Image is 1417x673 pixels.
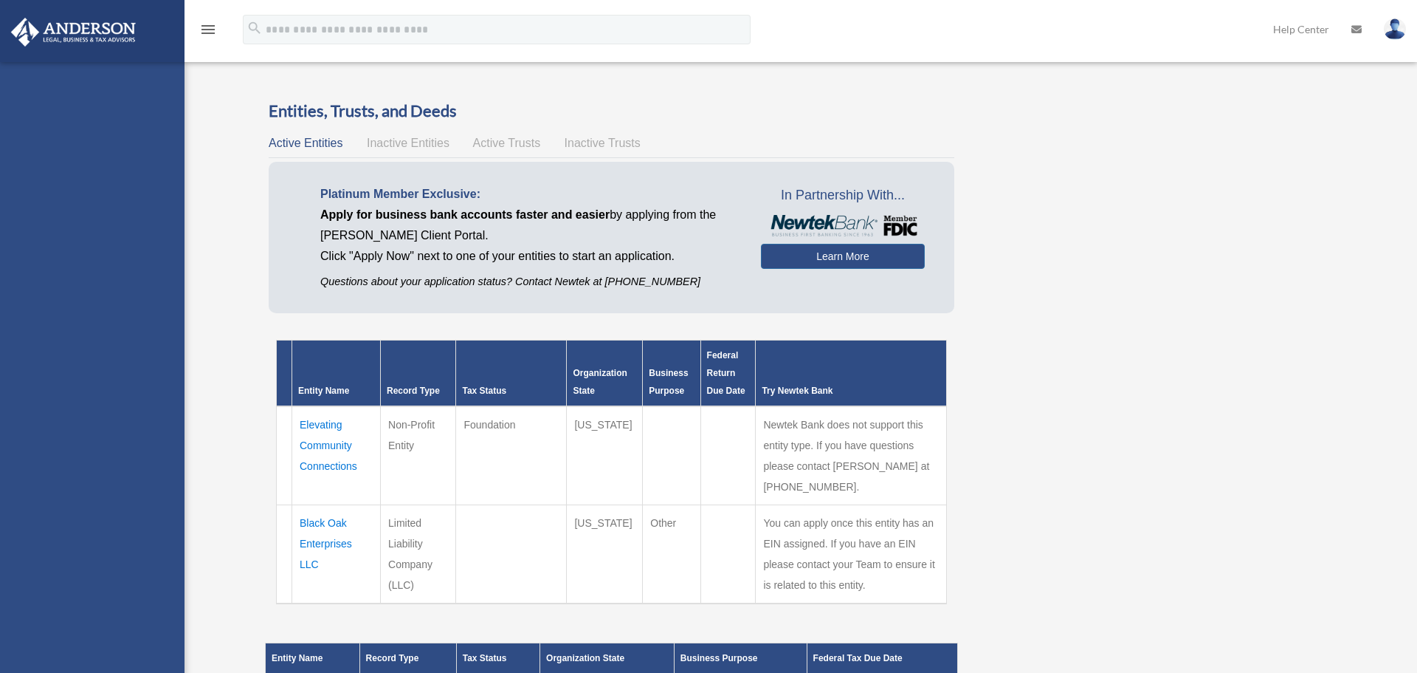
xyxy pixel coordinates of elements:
[473,137,541,149] span: Active Trusts
[567,505,643,604] td: [US_STATE]
[320,273,739,291] p: Questions about your application status? Contact Newtek at [PHONE_NUMBER]
[756,406,946,505] td: Newtek Bank does not support this entity type. If you have questions please contact [PERSON_NAME]...
[381,341,456,407] th: Record Type
[643,505,700,604] td: Other
[381,505,456,604] td: Limited Liability Company (LLC)
[320,246,739,267] p: Click "Apply Now" next to one of your entities to start an application.
[269,100,954,123] h3: Entities, Trusts, and Deeds
[292,505,381,604] td: Black Oak Enterprises LLC
[199,26,217,38] a: menu
[246,20,263,36] i: search
[320,184,739,205] p: Platinum Member Exclusive:
[456,406,567,505] td: Foundation
[456,341,567,407] th: Tax Status
[7,18,140,47] img: Anderson Advisors Platinum Portal
[1384,18,1406,40] img: User Pic
[700,341,756,407] th: Federal Return Due Date
[292,341,381,407] th: Entity Name
[565,137,641,149] span: Inactive Trusts
[643,341,700,407] th: Business Purpose
[567,341,643,407] th: Organization State
[768,215,917,237] img: NewtekBankLogoSM.png
[761,244,924,269] a: Learn More
[567,406,643,505] td: [US_STATE]
[761,184,924,208] span: In Partnership With...
[367,137,449,149] span: Inactive Entities
[762,382,940,400] div: Try Newtek Bank
[320,208,610,221] span: Apply for business bank accounts faster and easier
[381,406,456,505] td: Non-Profit Entity
[320,205,739,246] p: by applying from the [PERSON_NAME] Client Portal.
[756,505,946,604] td: You can apply once this entity has an EIN assigned. If you have an EIN please contact your Team t...
[292,406,381,505] td: Elevating Community Connections
[269,137,342,149] span: Active Entities
[199,21,217,38] i: menu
